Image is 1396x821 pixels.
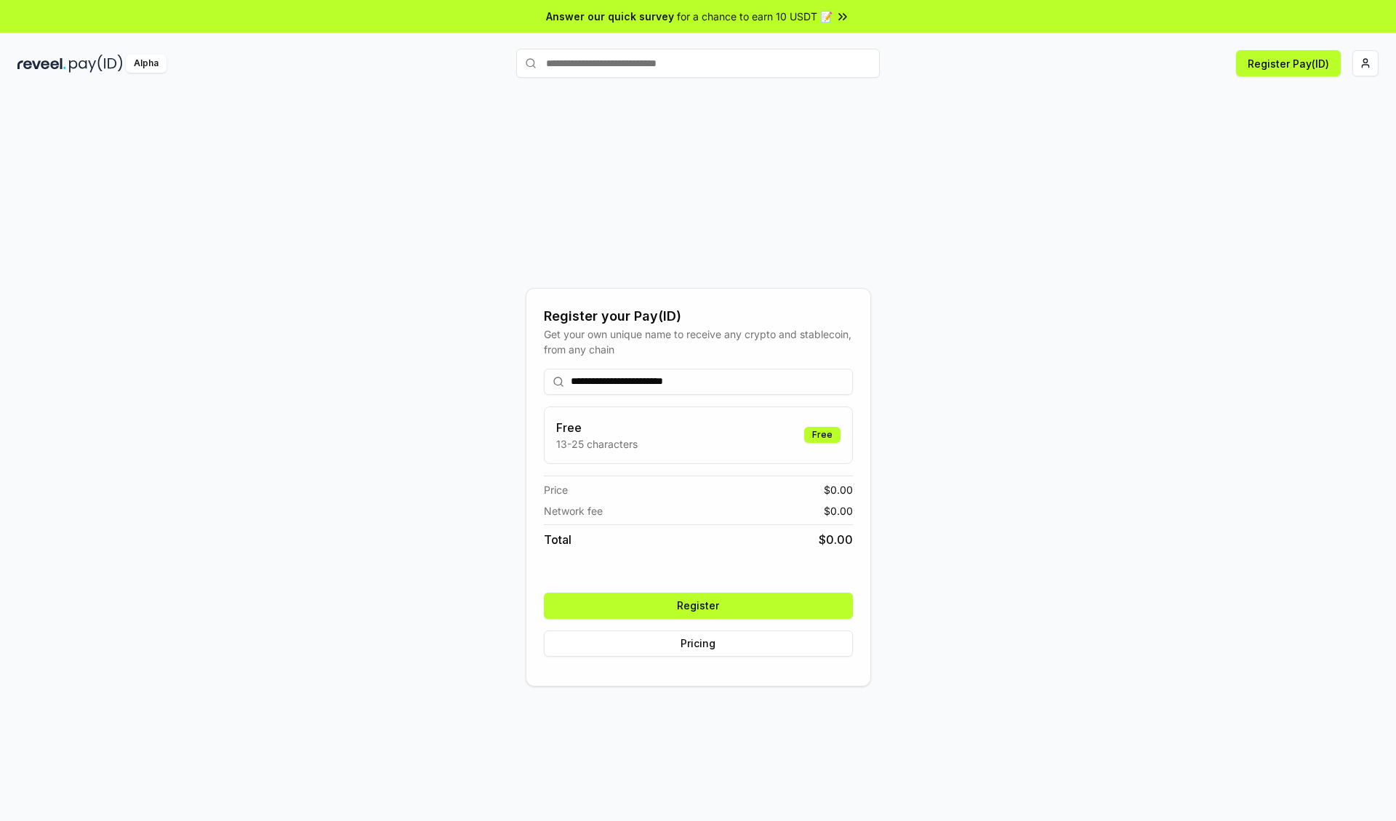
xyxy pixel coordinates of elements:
[544,593,853,619] button: Register
[126,55,167,73] div: Alpha
[17,55,66,73] img: reveel_dark
[1236,50,1341,76] button: Register Pay(ID)
[544,482,568,497] span: Price
[824,482,853,497] span: $ 0.00
[544,306,853,327] div: Register your Pay(ID)
[824,503,853,518] span: $ 0.00
[556,436,638,452] p: 13-25 characters
[556,419,638,436] h3: Free
[819,531,853,548] span: $ 0.00
[677,9,833,24] span: for a chance to earn 10 USDT 📝
[69,55,123,73] img: pay_id
[544,630,853,657] button: Pricing
[544,327,853,357] div: Get your own unique name to receive any crypto and stablecoin, from any chain
[804,427,841,443] div: Free
[544,503,603,518] span: Network fee
[544,531,571,548] span: Total
[546,9,674,24] span: Answer our quick survey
